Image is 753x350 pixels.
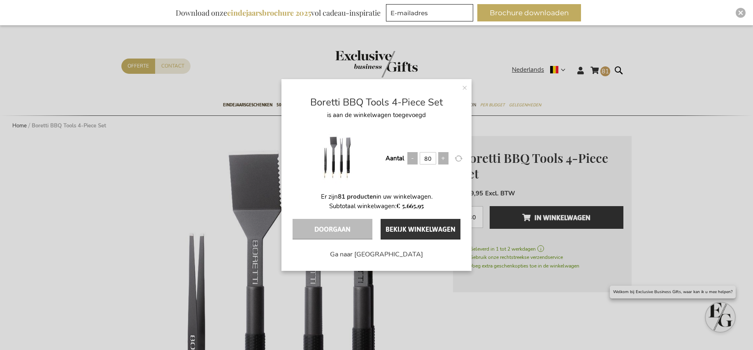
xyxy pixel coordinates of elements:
a: Boretti BBQ Tools 4-Piece Set [288,96,465,109]
span: € 5.665,95 [396,202,424,210]
span: Bijwerken [455,152,463,164]
div: Download onze vol cadeau-inspiratie [172,4,384,21]
a: Ga naar [GEOGRAPHIC_DATA] [281,240,472,263]
p: Er zijn in uw winkelwagen. [281,193,472,201]
div: Close [736,8,746,18]
button: Brochure downloaden [477,4,581,21]
span: Sluiten [462,81,467,94]
img: Close [738,10,743,15]
a: 81 producten [338,193,376,201]
form: marketing offers and promotions [386,4,476,24]
input: E-mailadres [386,4,473,21]
input: Qty [420,152,436,164]
p: Subtotaal winkelwagen: [281,202,472,211]
label: Aantal [386,152,404,164]
img: Boretti BBQ Tools 4-Piece Set [315,124,360,190]
b: eindejaarsbrochure 2025 [227,8,311,18]
button: Bekijk winkelwagen [381,219,460,240]
a: Boretti BBQ Tools 4-Piece Set [291,124,386,193]
button: Doorgaan [293,219,372,240]
p: is aan de winkelwagen toegevoegd [281,111,472,120]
